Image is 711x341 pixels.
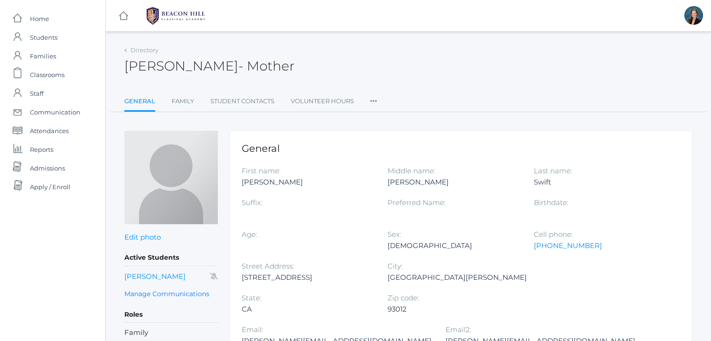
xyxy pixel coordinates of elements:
a: Volunteer Hours [291,92,354,111]
label: Cell phone: [534,230,573,239]
label: City: [388,262,402,270]
label: Email: [242,325,263,334]
div: [STREET_ADDRESS] [242,272,373,283]
label: Suffix: [242,198,262,207]
label: Middle name: [388,166,435,175]
label: Age: [242,230,257,239]
a: General [124,92,155,112]
a: Student Contacts [210,92,274,111]
i: Does not receive communications for this student [210,273,218,280]
a: Family [172,92,194,111]
span: Students [30,28,57,47]
label: State: [242,293,261,302]
div: [PERSON_NAME] [242,177,373,188]
img: Olivia Swift [124,131,218,224]
a: Manage Communications [124,289,209,299]
label: Street Address: [242,262,294,270]
span: Communication [30,103,80,121]
span: Staff [30,84,43,103]
a: Edit photo [124,233,161,242]
div: [PERSON_NAME] [388,177,519,188]
a: [PHONE_NUMBER] [534,241,602,250]
div: CA [242,304,373,315]
label: First name: [242,166,280,175]
label: Last name: [534,166,572,175]
span: Admissions [30,159,65,178]
div: [DEMOGRAPHIC_DATA] [388,240,519,251]
span: Reports [30,140,53,159]
label: Preferred Name: [388,198,445,207]
li: Family [124,327,218,338]
span: Families [30,47,56,65]
span: Apply / Enroll [30,178,71,196]
span: Classrooms [30,65,65,84]
img: 1_BHCALogos-05.png [141,4,211,28]
a: Directory [130,46,158,54]
label: Sex: [388,230,401,239]
label: Zip code: [388,293,419,302]
span: Attendances [30,121,69,140]
h2: [PERSON_NAME] [124,59,294,73]
div: Allison Smith [684,6,703,25]
h1: General [242,143,680,154]
div: Swift [534,177,666,188]
a: [PERSON_NAME] [124,272,186,281]
span: Home [30,9,49,28]
div: 93012 [388,304,519,315]
div: [GEOGRAPHIC_DATA][PERSON_NAME] [388,272,527,283]
h5: Active Students [124,250,218,266]
h5: Roles [124,307,218,323]
label: Email2: [445,325,471,334]
span: - Mother [238,58,294,74]
label: Birthdate: [534,198,568,207]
